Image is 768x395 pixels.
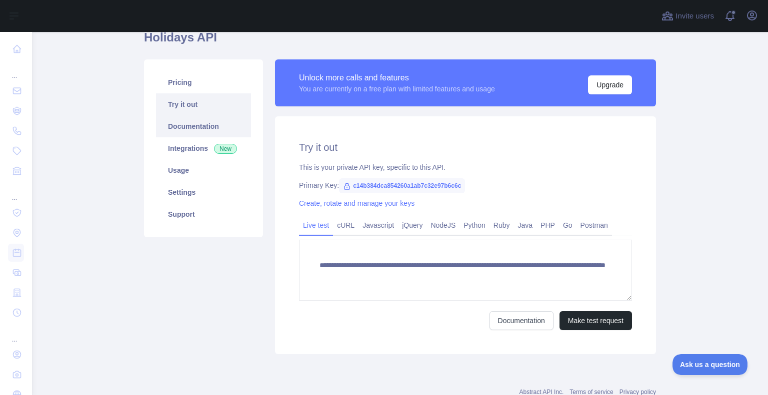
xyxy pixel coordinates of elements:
[156,115,251,137] a: Documentation
[299,162,632,172] div: This is your private API key, specific to this API.
[156,203,251,225] a: Support
[8,60,24,80] div: ...
[339,178,465,193] span: c14b384dca854260a1ab7c32e97b6c6c
[675,10,714,22] span: Invite users
[559,217,576,233] a: Go
[214,144,237,154] span: New
[536,217,559,233] a: PHP
[588,75,632,94] button: Upgrade
[489,217,514,233] a: Ruby
[144,29,656,53] h1: Holidays API
[659,8,716,24] button: Invite users
[559,311,632,330] button: Make test request
[672,354,748,375] iframe: Toggle Customer Support
[299,199,414,207] a: Create, rotate and manage your keys
[299,217,333,233] a: Live test
[514,217,537,233] a: Java
[358,217,398,233] a: Javascript
[299,140,632,154] h2: Try it out
[426,217,459,233] a: NodeJS
[299,84,495,94] div: You are currently on a free plan with limited features and usage
[156,159,251,181] a: Usage
[459,217,489,233] a: Python
[576,217,612,233] a: Postman
[489,311,553,330] a: Documentation
[156,181,251,203] a: Settings
[333,217,358,233] a: cURL
[8,182,24,202] div: ...
[299,72,495,84] div: Unlock more calls and features
[299,180,632,190] div: Primary Key:
[398,217,426,233] a: jQuery
[156,137,251,159] a: Integrations New
[156,93,251,115] a: Try it out
[8,324,24,344] div: ...
[156,71,251,93] a: Pricing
